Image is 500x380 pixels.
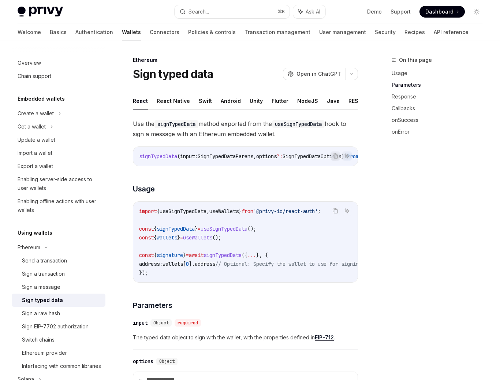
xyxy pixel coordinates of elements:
span: ?: [277,153,283,160]
span: { [157,208,160,215]
span: (); [247,226,256,232]
a: Wallets [122,23,141,41]
span: ): [341,153,347,160]
button: Unity [250,92,263,109]
span: Promise [347,153,367,160]
div: Update a wallet [18,135,55,144]
a: Switch chains [12,333,105,346]
span: wallets [163,261,183,267]
span: ; [318,208,321,215]
div: input [133,319,148,327]
span: signTypedData [157,226,195,232]
a: Sign a transaction [12,267,105,280]
button: Java [327,92,340,109]
span: address: [139,261,163,267]
button: React Native [157,92,190,109]
span: Open in ChatGPT [296,70,341,78]
a: Policies & controls [188,23,236,41]
button: Ask AI [342,151,352,161]
a: Interfacing with common libraries [12,359,105,373]
button: Copy the contents from the code block [331,151,340,161]
span: { [154,226,157,232]
a: Ethereum provider [12,346,105,359]
span: [ [183,261,186,267]
a: Sign typed data [12,294,105,307]
span: import [139,208,157,215]
span: const [139,252,154,258]
a: User management [319,23,366,41]
div: Get a wallet [18,122,46,131]
div: Interfacing with common libraries [22,362,101,370]
span: , [206,208,209,215]
span: const [139,226,154,232]
button: Android [221,92,241,109]
span: 0 [186,261,189,267]
div: Ethereum [133,56,358,64]
a: API reference [434,23,469,41]
div: Sign typed data [22,296,63,305]
span: signTypedData [139,153,177,160]
span: '@privy-io/react-auth' [253,208,318,215]
span: Use the method exported from the hook to sign a message with an Ethereum embedded wallet. [133,119,358,139]
span: ]. [189,261,195,267]
button: Swift [199,92,212,109]
span: ( [177,153,180,160]
span: await [189,252,204,258]
a: Connectors [150,23,179,41]
span: const [139,234,154,241]
button: Open in ChatGPT [283,68,346,80]
a: EIP-712 [315,334,334,341]
a: Transaction management [245,23,310,41]
div: Chain support [18,72,51,81]
a: Sign EIP-7702 authorization [12,320,105,333]
span: signature [157,252,183,258]
span: Parameters [133,300,172,310]
span: On this page [399,56,432,64]
div: Ethereum provider [22,349,67,357]
span: Object [159,358,175,364]
span: } [177,234,180,241]
a: Basics [50,23,67,41]
span: signTypedData [204,252,242,258]
span: = [186,252,189,258]
span: : [195,153,198,160]
a: onError [392,126,488,138]
a: Authentication [75,23,113,41]
span: useSignTypedData [160,208,206,215]
button: Search...⌘K [175,5,290,18]
img: light logo [18,7,63,17]
button: Ask AI [293,5,325,18]
span: Object [153,320,169,326]
span: The typed data object to sign with the wallet, with the properties defined in . [133,333,358,342]
span: }, { [256,252,268,258]
a: onSuccess [392,114,488,126]
a: Overview [12,56,105,70]
span: }); [139,269,148,276]
button: Toggle dark mode [471,6,482,18]
a: Dashboard [419,6,465,18]
a: Export a wallet [12,160,105,173]
button: REST API [348,92,372,109]
code: signTypedData [154,120,198,128]
h5: Embedded wallets [18,94,65,103]
div: Sign a transaction [22,269,65,278]
span: Dashboard [425,8,454,15]
a: Sign a message [12,280,105,294]
button: NodeJS [297,92,318,109]
a: Demo [367,8,382,15]
button: Flutter [272,92,288,109]
span: (); [212,234,221,241]
a: Enabling server-side access to user wallets [12,173,105,195]
div: Search... [189,7,209,16]
a: Security [375,23,396,41]
span: Usage [133,184,155,194]
div: Sign a message [22,283,60,291]
span: ⌘ K [277,9,285,15]
div: Sign EIP-7702 authorization [22,322,89,331]
div: Send a transaction [22,256,67,265]
a: Chain support [12,70,105,83]
h5: Using wallets [18,228,52,237]
a: Welcome [18,23,41,41]
button: React [133,92,148,109]
button: Ask AI [342,206,352,216]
